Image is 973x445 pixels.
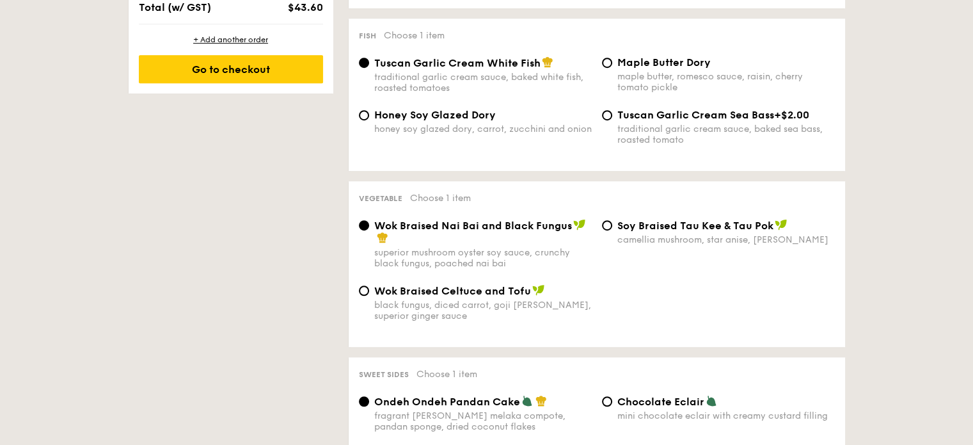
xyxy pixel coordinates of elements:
[617,56,711,69] span: Maple Butter Dory
[359,194,402,203] span: Vegetable
[617,410,835,421] div: mini chocolate eclair with creamy custard filling
[532,284,545,296] img: icon-vegan.f8ff3823.svg
[359,110,369,120] input: Honey Soy Glazed Doryhoney soy glazed dory, carrot, zucchini and onion
[535,395,547,407] img: icon-chef-hat.a58ddaea.svg
[617,234,835,245] div: camellia mushroom, star anise, [PERSON_NAME]
[374,410,592,432] div: fragrant [PERSON_NAME] melaka compote, pandan sponge, dried coconut flakes
[374,396,520,408] span: Ondeh Ondeh Pandan Cake
[416,369,477,380] span: Choose 1 item
[602,220,612,231] input: ⁠Soy Braised Tau Kee & Tau Pokcamellia mushroom, star anise, [PERSON_NAME]
[542,56,553,68] img: icon-chef-hat.a58ddaea.svg
[617,71,835,93] div: maple butter, romesco sauce, raisin, cherry tomato pickle
[139,35,323,45] div: + Add another order
[377,232,388,243] img: icon-chef-hat.a58ddaea.svg
[602,110,612,120] input: Tuscan Garlic Cream Sea Bass+$2.00traditional garlic cream sauce, baked sea bass, roasted tomato
[617,220,773,232] span: ⁠Soy Braised Tau Kee & Tau Pok
[617,396,704,408] span: Chocolate Eclair
[617,124,835,145] div: traditional garlic cream sauce, baked sea bass, roasted tomato
[602,58,612,68] input: Maple Butter Dorymaple butter, romesco sauce, raisin, cherry tomato pickle
[775,219,787,231] img: icon-vegan.f8ff3823.svg
[521,395,533,407] img: icon-vegetarian.fe4039eb.svg
[287,1,322,13] span: $43.60
[374,285,531,297] span: Wok Braised Celtuce and Tofu
[374,72,592,93] div: traditional garlic cream sauce, baked white fish, roasted tomatoes
[374,124,592,134] div: honey soy glazed dory, carrot, zucchini and onion
[374,247,592,269] div: superior mushroom oyster soy sauce, crunchy black fungus, poached nai bai
[359,286,369,296] input: Wok Braised Celtuce and Tofublack fungus, diced carrot, goji [PERSON_NAME], superior ginger sauce
[410,193,471,204] span: Choose 1 item
[706,395,717,407] img: icon-vegetarian.fe4039eb.svg
[359,370,409,379] span: Sweet sides
[374,220,572,232] span: Wok Braised Nai Bai and Black Fungus
[374,300,592,321] div: black fungus, diced carrot, goji [PERSON_NAME], superior ginger sauce
[139,55,323,83] div: Go to checkout
[384,30,445,41] span: Choose 1 item
[602,396,612,407] input: Chocolate Eclairmini chocolate eclair with creamy custard filling
[617,109,774,121] span: Tuscan Garlic Cream Sea Bass
[139,1,211,13] span: Total (w/ GST)
[374,57,541,69] span: Tuscan Garlic Cream White Fish
[573,219,586,231] img: icon-vegan.f8ff3823.svg
[359,58,369,68] input: Tuscan Garlic Cream White Fishtraditional garlic cream sauce, baked white fish, roasted tomatoes
[359,31,376,40] span: Fish
[359,396,369,407] input: Ondeh Ondeh Pandan Cakefragrant [PERSON_NAME] melaka compote, pandan sponge, dried coconut flakes
[359,220,369,231] input: Wok Braised Nai Bai and Black Fungussuperior mushroom oyster soy sauce, crunchy black fungus, poa...
[774,109,809,121] span: +$2.00
[374,109,496,121] span: Honey Soy Glazed Dory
